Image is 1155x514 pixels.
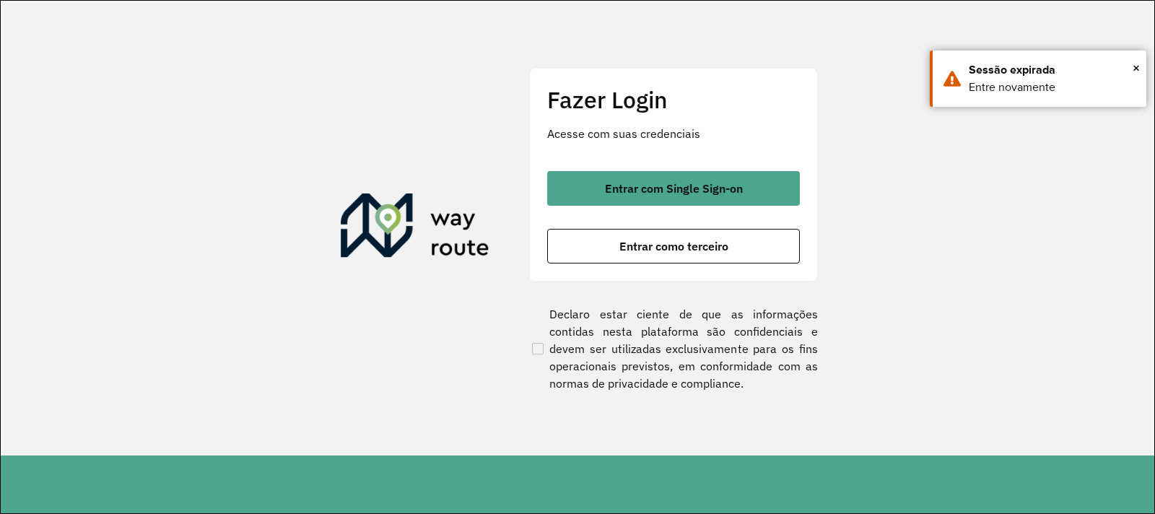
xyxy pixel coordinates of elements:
div: Sessão expirada [969,61,1136,79]
span: Entrar com Single Sign-on [605,183,743,194]
button: button [547,229,800,263]
button: Close [1133,57,1140,79]
span: × [1133,57,1140,79]
p: Acesse com suas credenciais [547,125,800,142]
label: Declaro estar ciente de que as informações contidas nesta plataforma são confidenciais e devem se... [529,305,818,392]
button: button [547,171,800,206]
img: Roteirizador AmbevTech [341,193,489,263]
span: Entrar como terceiro [619,240,728,252]
div: Entre novamente [969,79,1136,96]
h2: Fazer Login [547,86,800,113]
